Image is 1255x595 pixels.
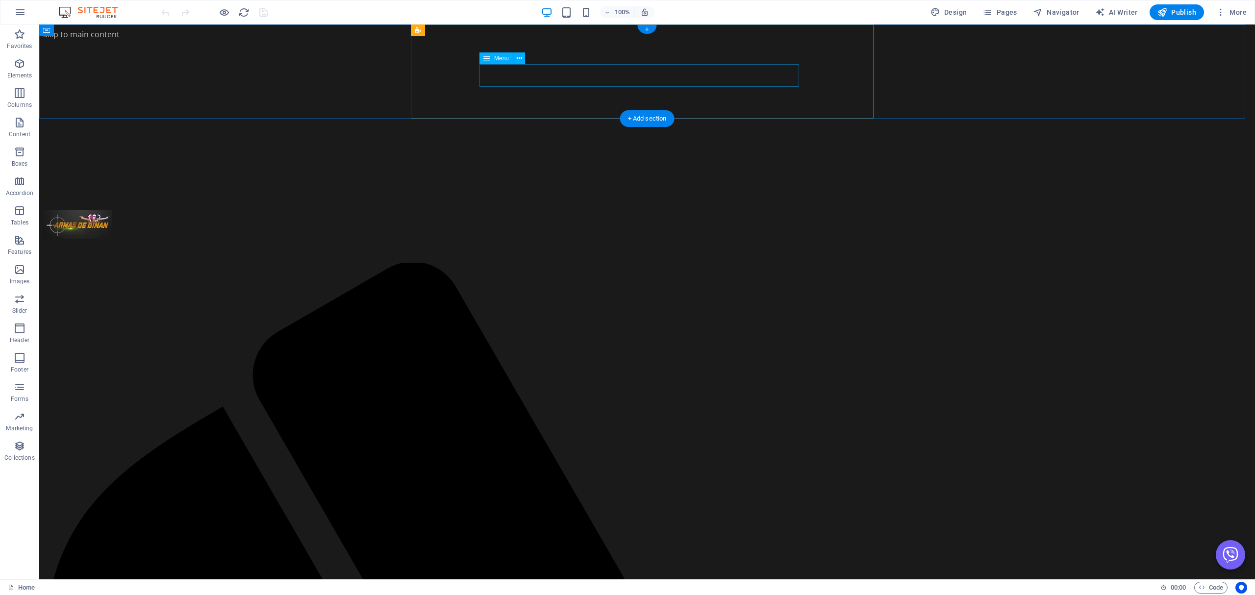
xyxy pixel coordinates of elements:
[1212,4,1251,20] button: More
[4,4,80,15] a: Skip to main content
[1095,7,1138,17] span: AI Writer
[1171,582,1186,594] span: 00 00
[1091,4,1142,20] button: AI Writer
[1029,4,1083,20] button: Navigator
[10,277,30,285] p: Images
[979,4,1021,20] button: Pages
[982,7,1017,17] span: Pages
[6,189,33,197] p: Accordion
[11,366,28,373] p: Footer
[218,6,230,18] button: Click here to leave preview mode and continue editing
[1150,4,1204,20] button: Publish
[56,6,130,18] img: Editor Logo
[1178,584,1179,591] span: :
[11,395,28,403] p: Forms
[1194,582,1228,594] button: Code
[600,6,635,18] button: 100%
[1157,7,1196,17] span: Publish
[930,7,967,17] span: Design
[637,25,656,34] div: +
[494,55,509,61] span: Menu
[927,4,971,20] button: Design
[12,160,28,168] p: Boxes
[4,454,34,462] p: Collections
[640,8,649,17] i: On resize automatically adjust zoom level to fit chosen device.
[11,219,28,226] p: Tables
[7,72,32,79] p: Elements
[12,307,27,315] p: Slider
[7,101,32,109] p: Columns
[1033,7,1079,17] span: Navigator
[9,130,30,138] p: Content
[7,42,32,50] p: Favorites
[615,6,630,18] h6: 100%
[10,336,29,344] p: Header
[8,248,31,256] p: Features
[1160,582,1186,594] h6: Session time
[8,582,35,594] a: Click to cancel selection. Double-click to open Pages
[1216,7,1247,17] span: More
[238,6,250,18] button: reload
[1235,582,1247,594] button: Usercentrics
[927,4,971,20] div: Design (Ctrl+Alt+Y)
[1199,582,1223,594] span: Code
[6,424,33,432] p: Marketing
[238,7,250,18] i: Reload page
[620,110,675,127] div: + Add section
